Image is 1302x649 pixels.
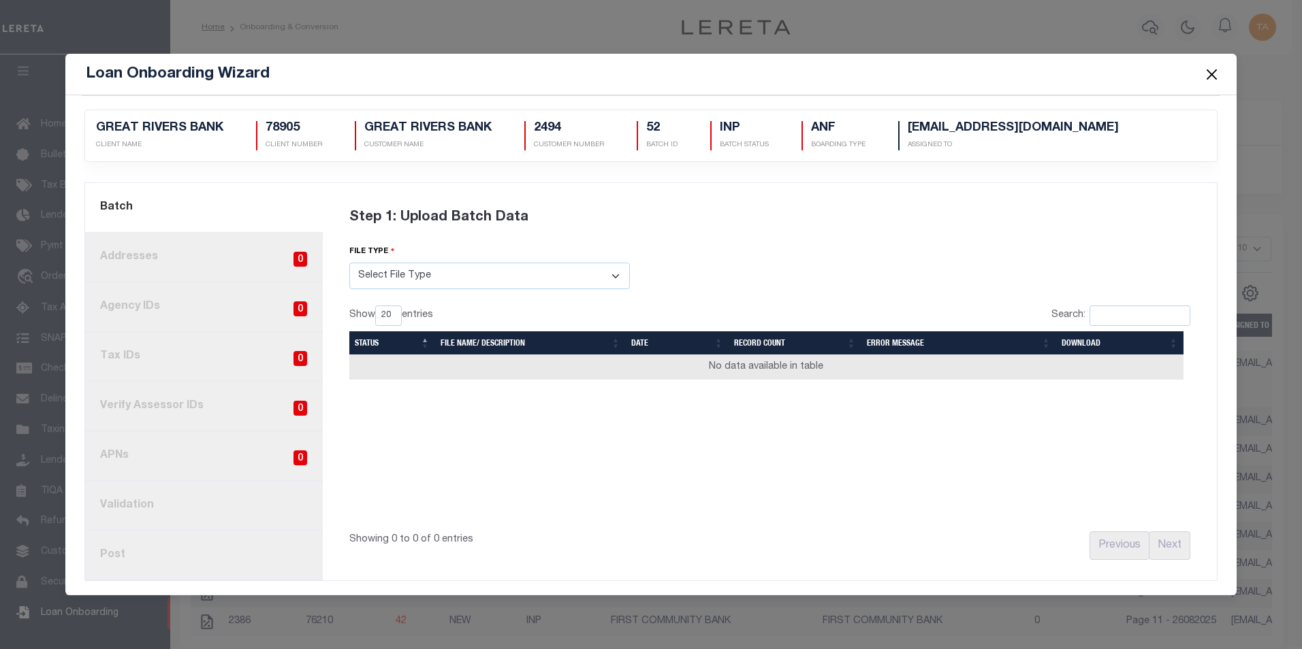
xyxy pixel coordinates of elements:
span: 0 [293,252,307,267]
span: 0 [293,401,307,416]
h5: [EMAIL_ADDRESS][DOMAIN_NAME] [908,121,1119,136]
p: Boarding Type [811,140,866,150]
h5: GREAT RIVERS BANK [364,121,492,136]
p: CLIENT NAME [96,140,223,150]
h5: 52 [646,121,678,136]
h5: 2494 [534,121,604,136]
label: Search: [1051,305,1190,325]
select: Showentries [375,305,402,325]
label: Show entries [349,305,433,325]
a: Verify Assessor IDs0 [85,382,323,431]
h5: Loan Onboarding Wizard [86,65,270,84]
p: CLIENT NUMBER [266,140,322,150]
a: Tax IDs0 [85,332,323,382]
p: Assigned To [908,140,1119,150]
th: Status: activate to sort column descending [349,331,435,354]
th: Date: activate to sort column ascending [626,331,729,354]
a: Agency IDs0 [85,282,323,332]
a: Validation [85,481,323,531]
label: file type [349,245,395,258]
h5: ANF [811,121,866,136]
p: CUSTOMER NAME [364,140,492,150]
a: Addresses0 [85,233,323,282]
td: No data available in table [349,354,1184,380]
span: 0 [293,351,307,367]
a: APNs0 [85,431,323,481]
a: Batch [85,183,323,233]
span: 0 [293,301,307,317]
span: 0 [293,450,307,466]
button: Close [1203,65,1220,83]
input: Search: [1090,305,1190,325]
th: Error Message: activate to sort column ascending [861,331,1056,354]
th: Record Count: activate to sort column ascending [729,331,861,354]
div: Step 1: Upload Batch Data [349,191,1191,244]
h5: INP [720,121,769,136]
a: Post [85,531,323,580]
div: Showing 0 to 0 of 0 entries [349,525,690,548]
th: File Name/ Description: activate to sort column ascending [435,331,626,354]
p: BATCH STATUS [720,140,769,150]
h5: GREAT RIVERS BANK [96,121,223,136]
th: Download: activate to sort column ascending [1056,331,1184,354]
p: BATCH ID [646,140,678,150]
h5: 78905 [266,121,322,136]
p: CUSTOMER NUMBER [534,140,604,150]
